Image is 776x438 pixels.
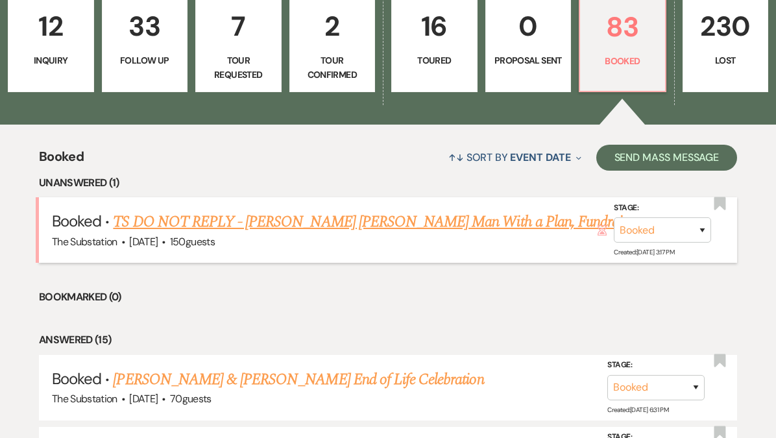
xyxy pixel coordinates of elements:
[16,5,86,48] p: 12
[607,406,668,414] span: Created: [DATE] 6:31 PM
[39,175,737,191] li: Unanswered (1)
[596,145,738,171] button: Send Mass Message
[510,151,570,164] span: Event Date
[614,201,711,215] label: Stage:
[113,210,638,234] a: TS DO NOT REPLY - [PERSON_NAME] [PERSON_NAME] Man With a Plan, Fundraiser
[588,5,657,49] p: 83
[400,53,469,67] p: Toured
[588,54,657,68] p: Booked
[16,53,86,67] p: Inquiry
[113,368,483,391] a: [PERSON_NAME] & [PERSON_NAME] End of Life Celebration
[400,5,469,48] p: 16
[39,332,737,348] li: Answered (15)
[110,53,180,67] p: Follow Up
[204,5,273,48] p: 7
[170,235,215,249] span: 150 guests
[110,5,180,48] p: 33
[443,140,586,175] button: Sort By Event Date
[607,358,705,372] label: Stage:
[52,211,101,231] span: Booked
[204,53,273,82] p: Tour Requested
[129,235,158,249] span: [DATE]
[129,392,158,406] span: [DATE]
[52,235,117,249] span: The Substation
[170,392,212,406] span: 70 guests
[39,289,737,306] li: Bookmarked (0)
[448,151,464,164] span: ↑↓
[494,53,563,67] p: Proposal Sent
[614,248,674,256] span: Created: [DATE] 3:17 PM
[691,53,760,67] p: Lost
[39,147,84,175] span: Booked
[691,5,760,48] p: 230
[52,369,101,389] span: Booked
[298,5,367,48] p: 2
[52,392,117,406] span: The Substation
[298,53,367,82] p: Tour Confirmed
[494,5,563,48] p: 0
